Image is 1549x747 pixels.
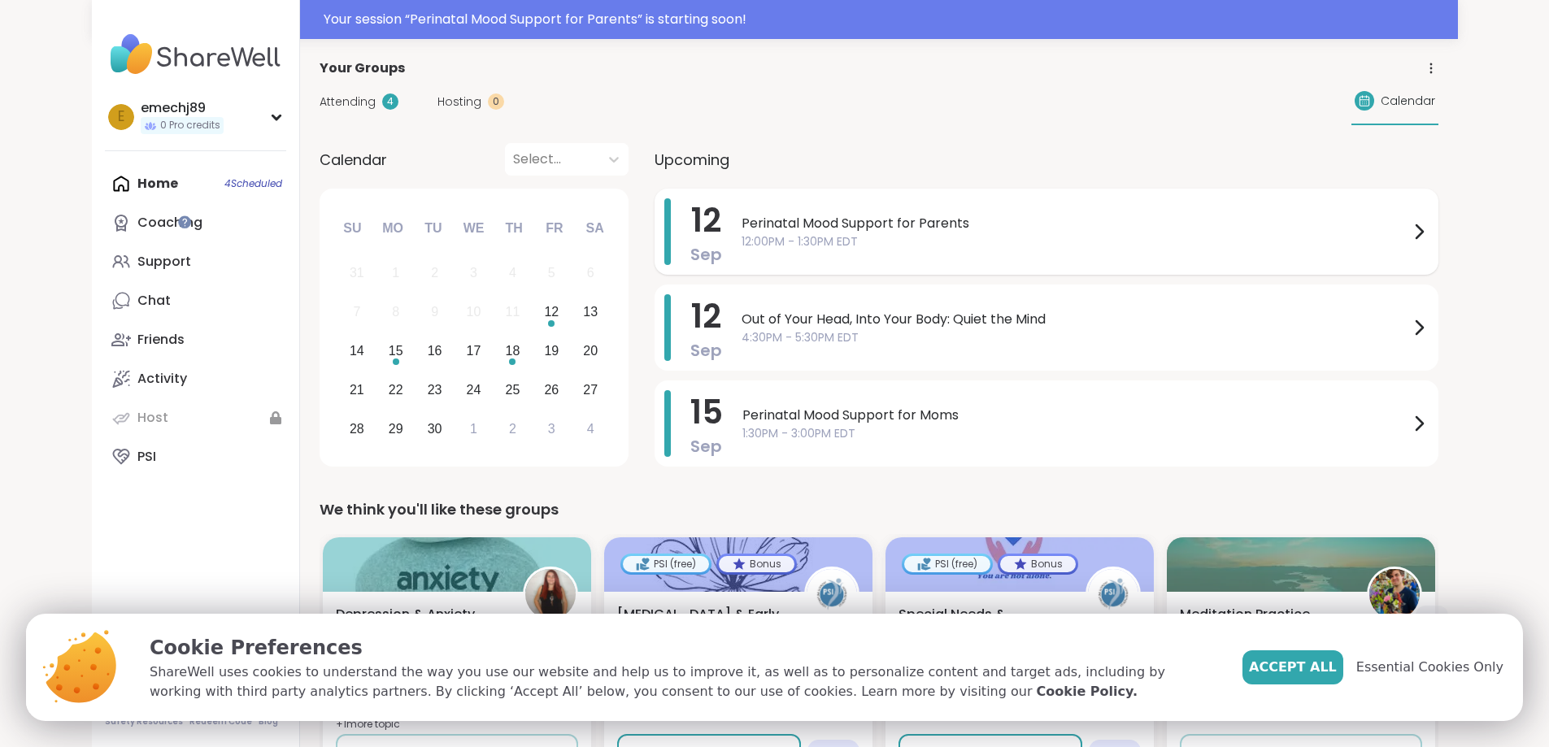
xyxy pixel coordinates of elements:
a: Friends [105,320,286,359]
a: PSI [105,437,286,476]
div: Fr [537,211,572,246]
div: 29 [389,418,403,440]
iframe: Spotlight [178,215,191,228]
div: Not available Wednesday, September 10th, 2025 [456,295,491,330]
div: 12 [544,301,559,323]
div: Mo [375,211,411,246]
div: 4 [587,418,594,440]
div: Bonus [719,556,794,572]
div: 4 [382,93,398,110]
img: PSIHost2 [1088,569,1138,619]
div: Su [334,211,370,246]
div: 21 [350,379,364,401]
img: ShareWell Nav Logo [105,26,286,83]
span: [MEDICAL_DATA] & Early Infant Loss Support for Parents [617,605,786,644]
a: Safety Resources [105,716,183,727]
p: Cookie Preferences [150,633,1216,662]
div: 17 [467,340,481,362]
span: Upcoming [655,149,729,171]
span: Special Needs & Medically Fragile Parenting [899,605,1068,644]
div: 9 [431,301,438,323]
div: Choose Saturday, September 20th, 2025 [573,334,608,369]
div: Choose Thursday, September 25th, 2025 [495,372,530,407]
span: Sep [690,339,722,362]
span: 12 [691,198,721,243]
div: Not available Thursday, September 11th, 2025 [495,295,530,330]
div: Tu [416,211,451,246]
span: Hosting [437,93,481,111]
div: 22 [389,379,403,401]
a: Blog [259,716,278,727]
span: Perinatal Mood Support for Parents [742,214,1409,233]
div: Not available Friday, September 5th, 2025 [534,256,569,291]
div: 10 [467,301,481,323]
div: Choose Friday, October 3rd, 2025 [534,411,569,446]
a: Support [105,242,286,281]
span: 15 [690,389,723,435]
div: 30 [428,418,442,440]
button: Accept All [1242,650,1343,684]
span: Your Groups [320,59,405,78]
div: Choose Wednesday, September 17th, 2025 [456,334,491,369]
div: Choose Monday, September 15th, 2025 [378,334,413,369]
div: 11 [506,301,520,323]
div: 5 [548,262,555,284]
div: We think you'll like these groups [320,498,1438,521]
div: Choose Sunday, September 21st, 2025 [340,372,375,407]
div: 27 [583,379,598,401]
div: 26 [544,379,559,401]
a: Coaching [105,203,286,242]
span: 4:30PM - 5:30PM EDT [742,329,1409,346]
div: 1 [470,418,477,440]
div: 3 [470,262,477,284]
div: Choose Wednesday, September 24th, 2025 [456,372,491,407]
div: Choose Saturday, September 27th, 2025 [573,372,608,407]
div: PSI (free) [623,556,709,572]
span: Calendar [320,149,387,171]
div: We [455,211,491,246]
div: PSI (free) [904,556,990,572]
div: Not available Monday, September 8th, 2025 [378,295,413,330]
span: 0 Pro credits [160,119,220,132]
span: Meditation Practice Circle [1180,605,1349,644]
div: Not available Monday, September 1st, 2025 [378,256,413,291]
div: 20 [583,340,598,362]
div: 7 [353,301,360,323]
div: 28 [350,418,364,440]
div: PSI [137,448,156,466]
div: Choose Thursday, October 2nd, 2025 [495,411,530,446]
div: 25 [506,379,520,401]
div: Support [137,253,191,271]
div: Choose Saturday, October 4th, 2025 [573,411,608,446]
div: Choose Friday, September 19th, 2025 [534,334,569,369]
div: Choose Tuesday, September 30th, 2025 [417,411,452,446]
span: Sep [690,435,722,458]
div: Choose Thursday, September 18th, 2025 [495,334,530,369]
div: 2 [431,262,438,284]
a: Cookie Policy. [1037,682,1138,701]
div: Host [137,409,168,427]
span: Essential Cookies Only [1356,658,1503,677]
div: Choose Wednesday, October 1st, 2025 [456,411,491,446]
div: 6 [587,262,594,284]
div: 3 [548,418,555,440]
div: Coaching [137,214,202,232]
span: Calendar [1381,93,1435,110]
a: Host [105,398,286,437]
div: Not available Sunday, August 31st, 2025 [340,256,375,291]
div: Th [496,211,532,246]
div: Choose Friday, September 12th, 2025 [534,295,569,330]
div: Choose Tuesday, September 16th, 2025 [417,334,452,369]
div: 24 [467,379,481,401]
a: Activity [105,359,286,398]
div: Choose Saturday, September 13th, 2025 [573,295,608,330]
div: 13 [583,301,598,323]
span: 12:00PM - 1:30PM EDT [742,233,1409,250]
div: Chat [137,292,171,310]
span: Depression & Anxiety support group [336,605,505,644]
img: Nicholas [1369,569,1420,619]
div: Not available Tuesday, September 9th, 2025 [417,295,452,330]
a: Chat [105,281,286,320]
div: Your session “ Perinatal Mood Support for Parents ” is starting soon! [324,10,1448,29]
div: month 2025-09 [337,254,610,448]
